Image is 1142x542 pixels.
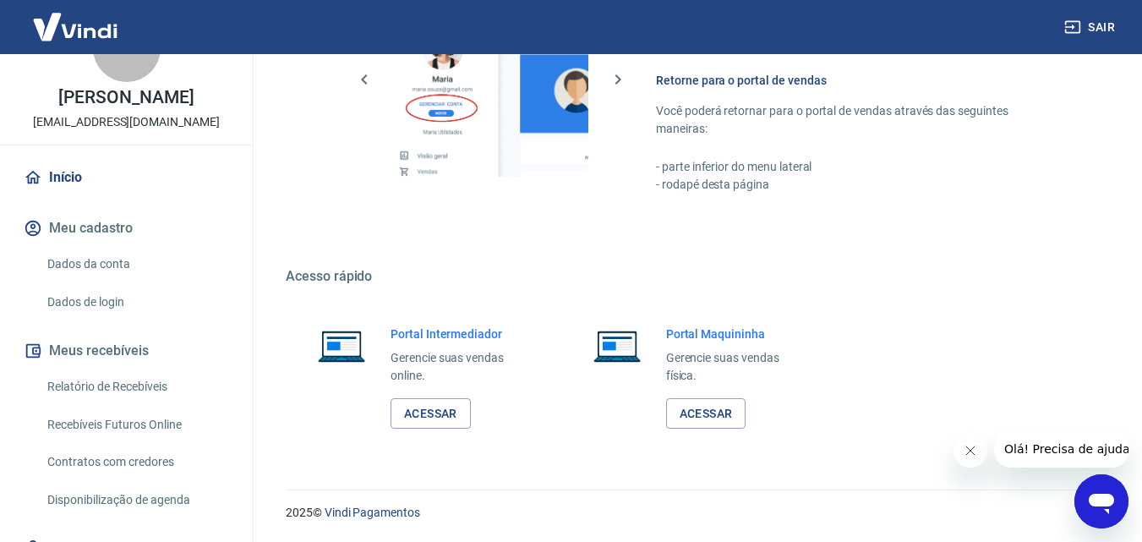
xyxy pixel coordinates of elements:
a: Dados de login [41,285,232,320]
p: Gerencie suas vendas online. [391,349,531,385]
button: Meus recebíveis [20,332,232,370]
img: Vindi [20,1,130,52]
a: Contratos com credores [41,445,232,479]
p: Gerencie suas vendas física. [666,349,806,385]
p: - rodapé desta página [656,176,1061,194]
a: Recebíveis Futuros Online [41,408,232,442]
a: Disponibilização de agenda [41,483,232,517]
p: - parte inferior do menu lateral [656,158,1061,176]
a: Relatório de Recebíveis [41,370,232,404]
img: Imagem de um notebook aberto [582,326,653,366]
iframe: Fechar mensagem [953,434,987,468]
a: Início [20,159,232,196]
span: Olá! Precisa de ajuda? [10,12,142,25]
a: Dados da conta [41,247,232,282]
h6: Retorne para o portal de vendas [656,72,1061,89]
h5: Acesso rápido [286,268,1101,285]
iframe: Botão para abrir a janela de mensagens [1074,474,1128,528]
p: 2025 © [286,504,1101,522]
button: Meu cadastro [20,210,232,247]
a: Acessar [666,398,746,430]
a: Vindi Pagamentos [325,506,420,519]
iframe: Mensagem da empresa [994,430,1128,468]
p: [EMAIL_ADDRESS][DOMAIN_NAME] [33,113,220,131]
h6: Portal Maquininha [666,326,806,342]
h6: Portal Intermediador [391,326,531,342]
img: Imagem de um notebook aberto [306,326,377,366]
button: Sair [1061,12,1122,43]
p: Você poderá retornar para o portal de vendas através das seguintes maneiras: [656,102,1061,138]
p: [PERSON_NAME] [58,89,194,107]
a: Acessar [391,398,471,430]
